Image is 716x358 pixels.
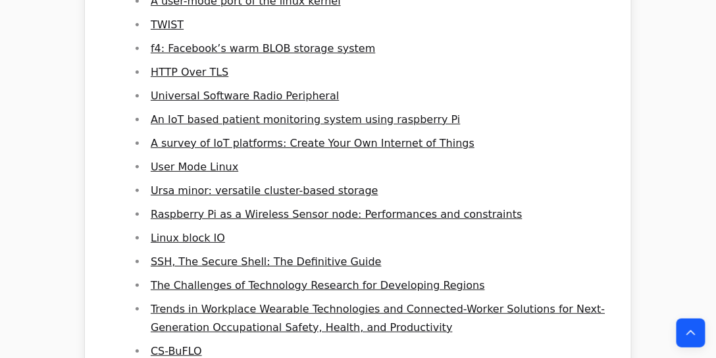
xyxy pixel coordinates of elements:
a: f4: Facebook’s warm BLOB storage system [151,42,376,55]
a: Universal Software Radio Peripheral [151,89,339,102]
a: Ursa minor: versatile cluster-based storage [151,184,378,197]
a: TWIST [151,18,184,31]
a: The Challenges of Technology Research for Developing Regions [151,279,485,292]
button: Back to top [677,319,705,347]
a: Raspberry Pi as a Wireless Sensor node: Performances and constraints [151,208,523,220]
a: User Mode Linux [151,161,238,173]
a: An IoT based patient monitoring system using raspberry Pi [151,113,461,126]
a: CS-BuFLO [151,345,202,357]
a: Trends in Workplace Wearable Technologies and Connected‐Worker Solutions for Next‐Generation Occu... [151,303,605,334]
a: HTTP Over TLS [151,66,228,78]
a: SSH, The Secure Shell: The Definitive Guide [151,255,382,268]
a: A survey of IoT platforms: Create Your Own Internet of Things [151,137,474,149]
a: Linux block IO [151,232,225,244]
